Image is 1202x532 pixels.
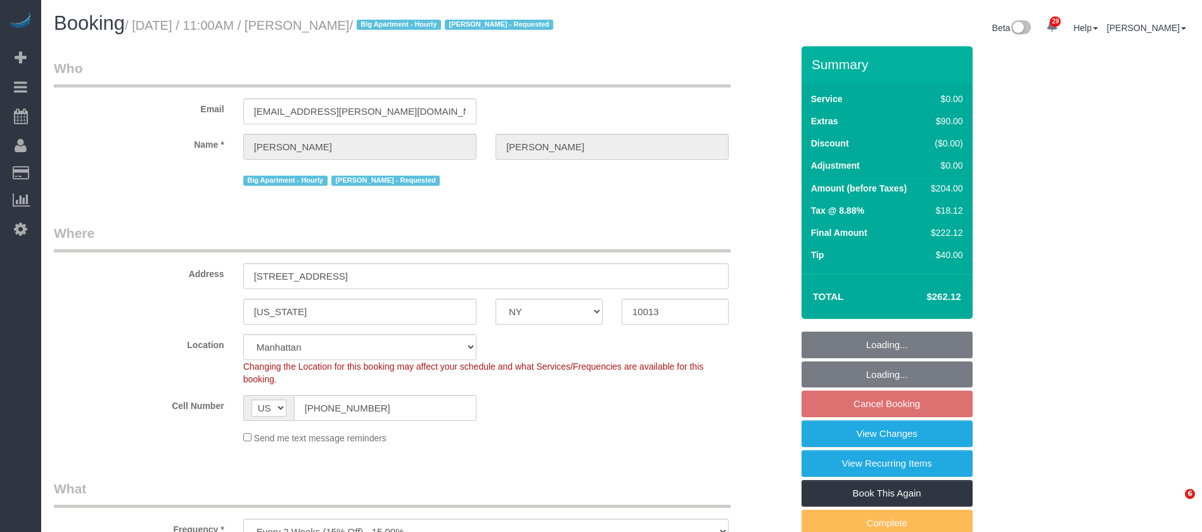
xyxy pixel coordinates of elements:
span: 29 [1050,16,1061,27]
label: Tip [811,249,824,261]
h3: Summary [812,57,966,72]
legend: What [54,479,731,508]
legend: Where [54,224,731,252]
div: ($0.00) [926,137,962,150]
div: $222.12 [926,226,962,239]
a: Help [1073,23,1098,33]
a: Beta [992,23,1032,33]
label: Cell Number [44,395,234,412]
input: Email [243,98,476,124]
a: 29 [1040,13,1065,41]
label: Address [44,263,234,280]
img: New interface [1010,20,1031,37]
a: [PERSON_NAME] [1107,23,1186,33]
legend: Who [54,59,731,88]
input: Last Name [496,134,729,160]
span: Changing the Location for this booking may affect your schedule and what Services/Frequencies are... [243,361,704,384]
div: $90.00 [926,115,962,127]
small: / [DATE] / 11:00AM / [PERSON_NAME] [125,18,557,32]
input: Zip Code [622,299,729,325]
label: Location [44,334,234,351]
input: First Name [243,134,476,160]
span: Big Apartment - Hourly [243,176,328,186]
label: Extras [811,115,838,127]
div: $40.00 [926,249,962,261]
div: $204.00 [926,182,962,195]
label: Service [811,93,843,105]
a: Book This Again [802,480,973,507]
strong: Total [813,291,844,302]
label: Email [44,98,234,115]
span: [PERSON_NAME] - Requested [331,176,440,186]
span: Send me text message reminders [254,433,387,443]
label: Amount (before Taxes) [811,182,907,195]
h4: $262.12 [888,292,961,302]
span: Big Apartment - Hourly [357,20,441,30]
span: 6 [1185,489,1195,499]
span: / [349,18,557,32]
label: Name * [44,134,234,151]
div: $0.00 [926,93,962,105]
label: Discount [811,137,849,150]
img: Automaid Logo [8,13,33,30]
span: [PERSON_NAME] - Requested [445,20,553,30]
a: View Recurring Items [802,450,973,477]
label: Adjustment [811,159,860,172]
input: City [243,299,476,325]
label: Tax @ 8.88% [811,204,864,217]
label: Final Amount [811,226,867,239]
span: Booking [54,12,125,34]
div: $18.12 [926,204,962,217]
iframe: Intercom live chat [1159,489,1189,519]
input: Cell Number [294,395,476,421]
a: View Changes [802,420,973,447]
div: $0.00 [926,159,962,172]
